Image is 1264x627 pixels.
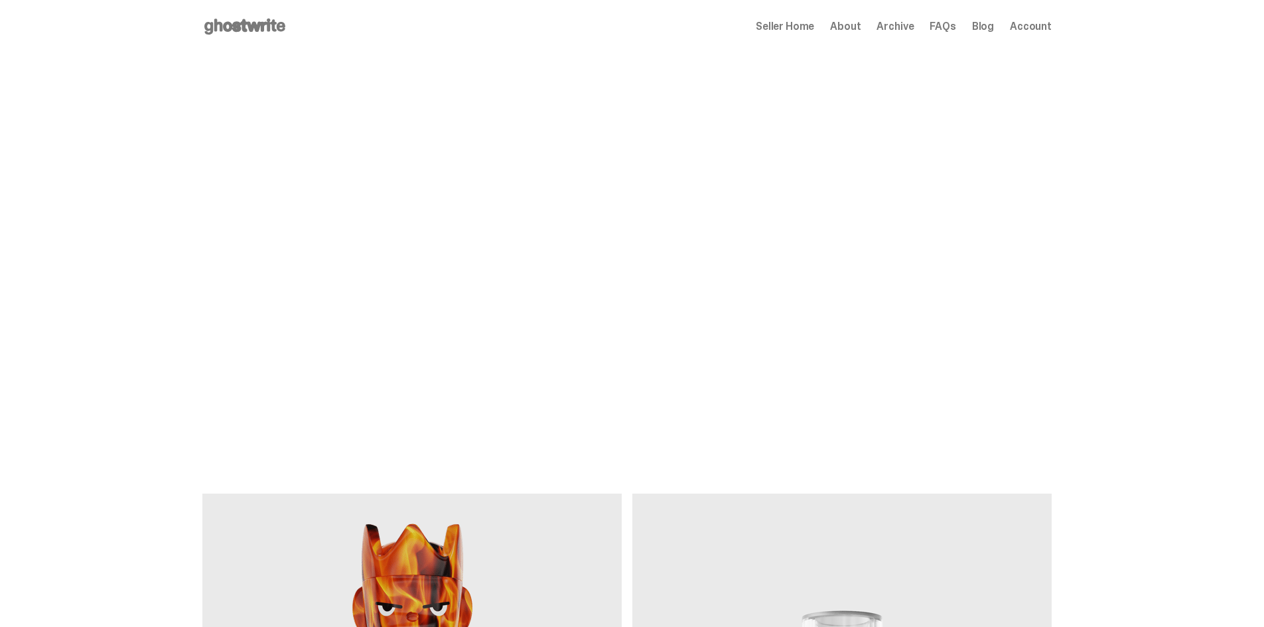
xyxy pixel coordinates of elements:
[972,21,994,32] a: Blog
[830,21,861,32] a: About
[756,21,814,32] a: Seller Home
[1010,21,1052,32] a: Account
[877,21,914,32] a: Archive
[930,21,955,32] a: FAQs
